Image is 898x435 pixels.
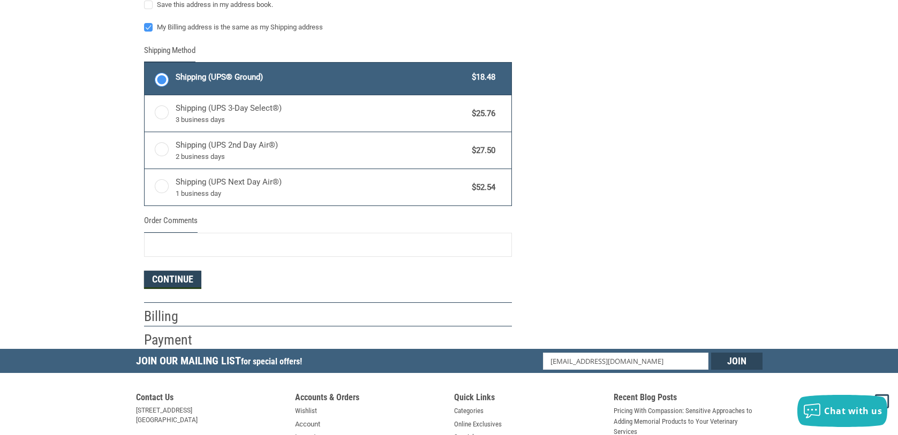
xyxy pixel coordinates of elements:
[454,392,603,406] h5: Quick Links
[467,181,496,194] span: $52.54
[614,392,763,406] h5: Recent Blog Posts
[136,392,285,406] h5: Contact Us
[176,102,467,125] span: Shipping (UPS 3-Day Select®)
[797,395,887,427] button: Chat with us
[176,176,467,199] span: Shipping (UPS Next Day Air®)
[176,115,467,125] span: 3 business days
[295,419,320,430] a: Account
[176,188,467,199] span: 1 business day
[454,406,484,416] a: Categories
[467,144,496,157] span: $27.50
[144,1,512,9] label: Save this address in my address book.
[176,151,467,162] span: 2 business days
[824,405,882,417] span: Chat with us
[144,215,198,232] legend: Order Comments
[295,406,317,416] a: Wishlist
[144,271,201,289] button: Continue
[144,308,207,325] h2: Billing
[176,139,467,162] span: Shipping (UPS 2nd Day Air®)
[467,108,496,120] span: $25.76
[241,356,302,367] span: for special offers!
[454,419,502,430] a: Online Exclusives
[144,23,512,32] label: My Billing address is the same as my Shipping address
[136,349,307,376] h5: Join Our Mailing List
[543,353,708,370] input: Email
[295,392,444,406] h5: Accounts & Orders
[711,353,763,370] input: Join
[144,44,195,62] legend: Shipping Method
[467,71,496,83] span: $18.48
[176,71,467,83] span: Shipping (UPS® Ground)
[144,331,207,349] h2: Payment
